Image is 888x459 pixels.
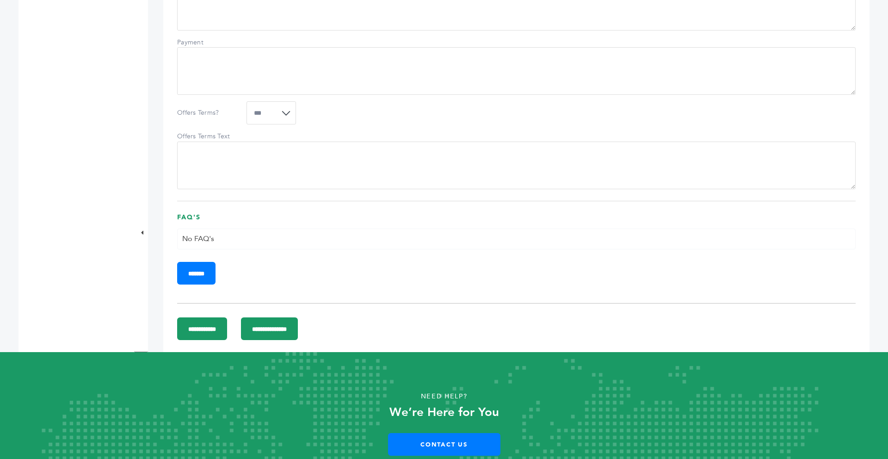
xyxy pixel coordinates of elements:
strong: We’re Here for You [389,404,499,421]
h3: FAQ's [177,213,856,229]
p: Need Help? [44,390,844,403]
label: Offers Terms? [177,108,242,118]
span: No FAQ's [182,234,214,244]
a: Contact Us [388,433,500,456]
label: Payment [177,38,242,47]
label: Offers Terms Text [177,132,242,141]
